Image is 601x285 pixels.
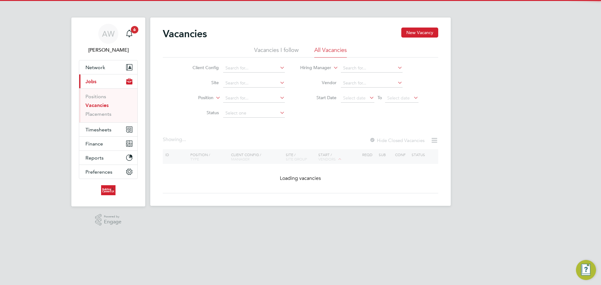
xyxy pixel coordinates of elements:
[343,95,366,101] span: Select date
[102,30,115,38] span: AW
[95,214,122,226] a: Powered byEngage
[314,46,347,58] li: All Vacancies
[369,137,424,143] label: Hide Closed Vacancies
[85,64,105,70] span: Network
[576,260,596,280] button: Engage Resource Center
[131,26,138,33] span: 6
[376,94,384,102] span: To
[79,24,138,54] a: AW[PERSON_NAME]
[254,46,299,58] li: Vacancies I follow
[104,214,121,219] span: Powered by
[79,60,137,74] button: Network
[163,136,187,143] div: Showing
[85,111,111,117] a: Placements
[182,136,186,143] span: ...
[300,95,336,100] label: Start Date
[183,80,219,85] label: Site
[387,95,410,101] span: Select date
[85,169,112,175] span: Preferences
[85,127,111,133] span: Timesheets
[341,64,403,73] input: Search for...
[295,65,331,71] label: Hiring Manager
[79,123,137,136] button: Timesheets
[79,46,138,54] span: Abbie Weatherby
[183,65,219,70] label: Client Config
[101,185,115,195] img: buildingcareersuk-logo-retina.png
[85,79,96,84] span: Jobs
[300,80,336,85] label: Vendor
[163,28,207,40] h2: Vacancies
[79,137,137,150] button: Finance
[79,88,137,122] div: Jobs
[79,151,137,165] button: Reports
[223,109,285,118] input: Select one
[79,74,137,88] button: Jobs
[223,79,285,88] input: Search for...
[104,219,121,225] span: Engage
[223,94,285,103] input: Search for...
[85,141,103,147] span: Finance
[123,24,136,44] a: 6
[79,165,137,179] button: Preferences
[85,155,104,161] span: Reports
[79,185,138,195] a: Go to home page
[341,79,403,88] input: Search for...
[85,94,106,99] a: Positions
[401,28,438,38] button: New Vacancy
[177,95,213,101] label: Position
[71,18,145,206] nav: Main navigation
[223,64,285,73] input: Search for...
[85,102,109,108] a: Vacancies
[183,110,219,115] label: Status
